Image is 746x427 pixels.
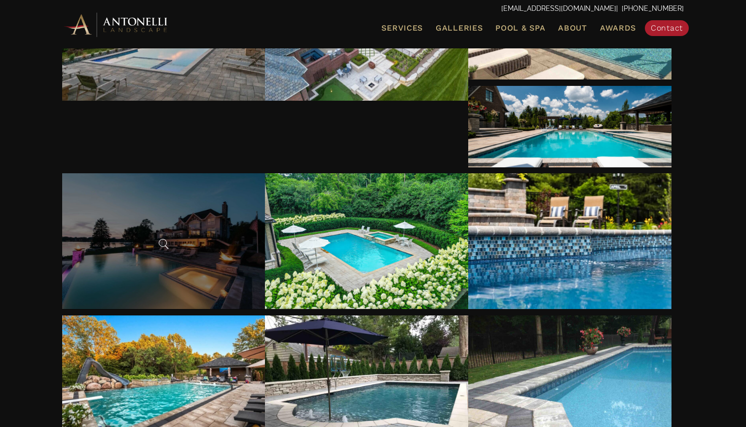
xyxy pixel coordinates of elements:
[436,23,483,33] span: Galleries
[432,22,486,35] a: Galleries
[495,23,545,33] span: Pool & Spa
[381,24,423,32] span: Services
[554,22,591,35] a: About
[62,2,684,15] p: | [PHONE_NUMBER]
[377,22,427,35] a: Services
[596,22,640,35] a: Awards
[62,11,171,38] img: Antonelli Horizontal Logo
[491,22,549,35] a: Pool & Spa
[645,20,689,36] a: Contact
[558,24,587,32] span: About
[600,23,636,33] span: Awards
[651,23,683,33] span: Contact
[501,4,616,12] a: [EMAIL_ADDRESS][DOMAIN_NAME]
